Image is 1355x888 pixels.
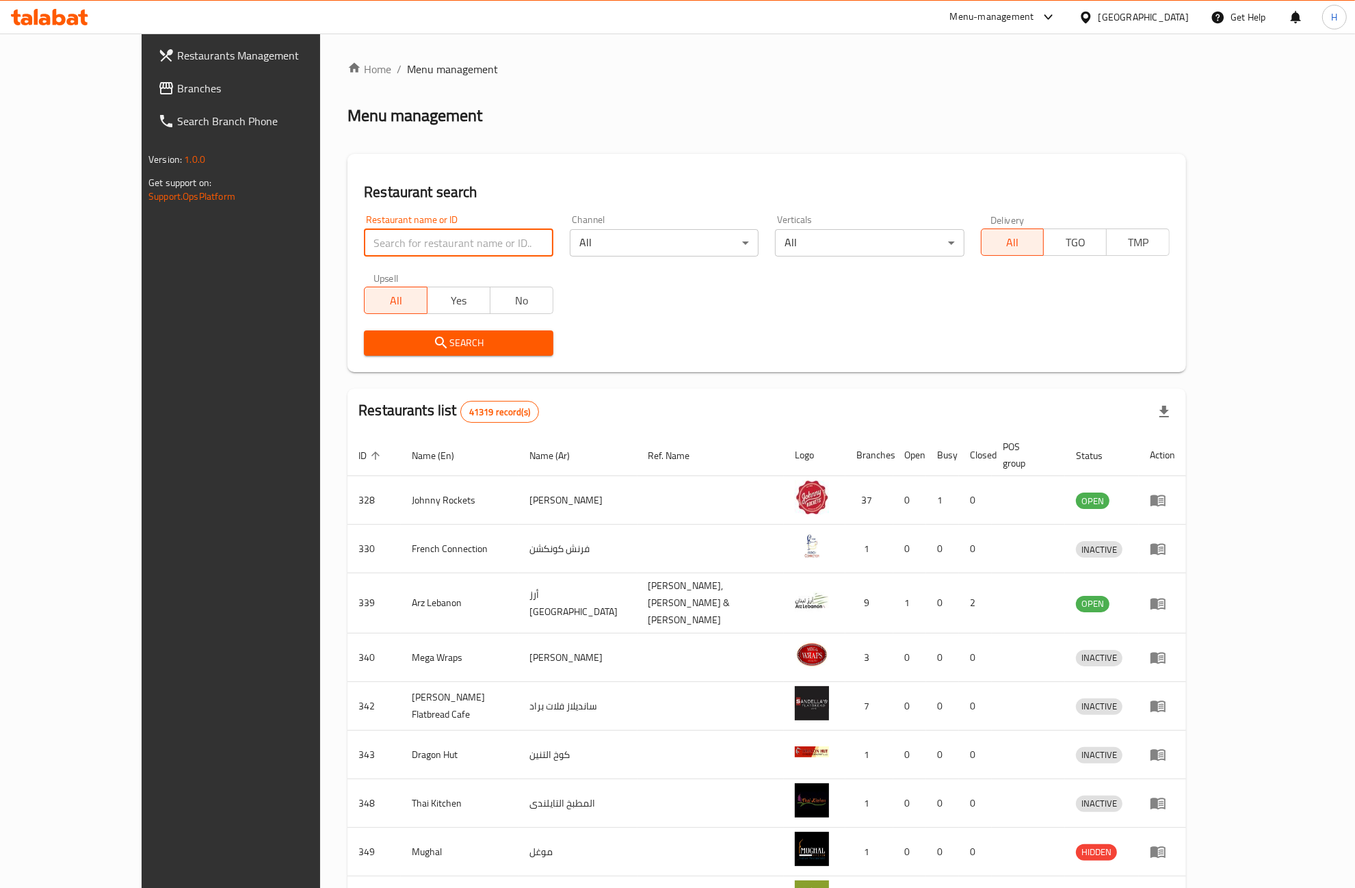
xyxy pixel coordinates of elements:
a: Support.OpsPlatform [148,187,235,205]
td: 328 [347,476,401,525]
span: Get support on: [148,174,211,192]
div: All [775,229,964,257]
td: [PERSON_NAME] [518,476,637,525]
img: Mega Wraps [795,638,829,672]
th: Logo [784,434,845,476]
td: 0 [926,779,959,828]
td: 340 [347,634,401,682]
td: [PERSON_NAME],[PERSON_NAME] & [PERSON_NAME] [637,573,785,634]
span: 1.0.0 [184,151,205,168]
td: 0 [893,476,926,525]
th: Open [893,434,926,476]
li: / [397,61,402,77]
div: All [570,229,759,257]
td: أرز [GEOGRAPHIC_DATA] [518,573,637,634]
div: INACTIVE [1076,698,1122,715]
span: Menu management [407,61,498,77]
td: 1 [845,525,893,573]
td: 0 [926,828,959,876]
td: 1 [845,779,893,828]
td: Arz Lebanon [401,573,518,634]
div: Menu [1150,795,1175,811]
span: INACTIVE [1076,650,1122,666]
button: All [364,287,427,314]
td: Mega Wraps [401,634,518,682]
img: Thai Kitchen [795,783,829,818]
button: Yes [427,287,490,314]
img: Dragon Hut [795,735,829,769]
span: ID [358,447,384,464]
div: [GEOGRAPHIC_DATA] [1099,10,1189,25]
h2: Restaurants list [358,400,539,423]
span: INACTIVE [1076,542,1122,558]
button: TGO [1043,228,1107,256]
h2: Restaurant search [364,182,1170,203]
div: Menu [1150,492,1175,508]
td: 0 [893,779,926,828]
div: Menu-management [950,9,1034,25]
div: Menu [1150,595,1175,612]
td: 1 [845,828,893,876]
td: 0 [893,731,926,779]
span: No [496,291,548,311]
td: فرنش كونكشن [518,525,637,573]
div: Menu [1150,698,1175,714]
td: 0 [893,634,926,682]
td: 349 [347,828,401,876]
td: Mughal [401,828,518,876]
td: 7 [845,682,893,731]
td: 0 [926,573,959,634]
td: [PERSON_NAME] Flatbread Cafe [401,682,518,731]
div: INACTIVE [1076,541,1122,558]
td: 1 [926,476,959,525]
div: Total records count [460,401,539,423]
span: Name (En) [412,447,472,464]
td: 0 [926,682,959,731]
td: 342 [347,682,401,731]
td: 0 [893,682,926,731]
td: 0 [959,682,992,731]
td: 1 [845,731,893,779]
td: 343 [347,731,401,779]
div: INACTIVE [1076,796,1122,812]
td: 1 [893,573,926,634]
td: 339 [347,573,401,634]
button: Search [364,330,553,356]
input: Search for restaurant name or ID.. [364,229,553,257]
span: 41319 record(s) [461,406,538,419]
td: Dragon Hut [401,731,518,779]
span: Status [1076,447,1120,464]
div: Export file [1148,395,1181,428]
span: Ref. Name [648,447,708,464]
td: Johnny Rockets [401,476,518,525]
img: Sandella's Flatbread Cafe [795,686,829,720]
span: Version: [148,151,182,168]
span: Search [375,335,542,352]
td: كوخ التنين [518,731,637,779]
td: 0 [959,634,992,682]
span: Restaurants Management [177,47,357,64]
span: Yes [433,291,485,311]
span: HIDDEN [1076,844,1117,860]
span: Search Branch Phone [177,113,357,129]
span: INACTIVE [1076,796,1122,811]
span: TMP [1112,233,1164,252]
div: HIDDEN [1076,844,1117,861]
span: OPEN [1076,493,1109,509]
td: 330 [347,525,401,573]
td: 0 [893,525,926,573]
td: 0 [926,525,959,573]
a: Search Branch Phone [147,105,368,138]
td: 9 [845,573,893,634]
span: All [987,233,1039,252]
td: 0 [959,779,992,828]
a: Restaurants Management [147,39,368,72]
span: INACTIVE [1076,698,1122,714]
nav: breadcrumb [347,61,1186,77]
span: OPEN [1076,596,1109,612]
label: Delivery [990,215,1025,224]
td: French Connection [401,525,518,573]
div: Menu [1150,746,1175,763]
span: H [1331,10,1337,25]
